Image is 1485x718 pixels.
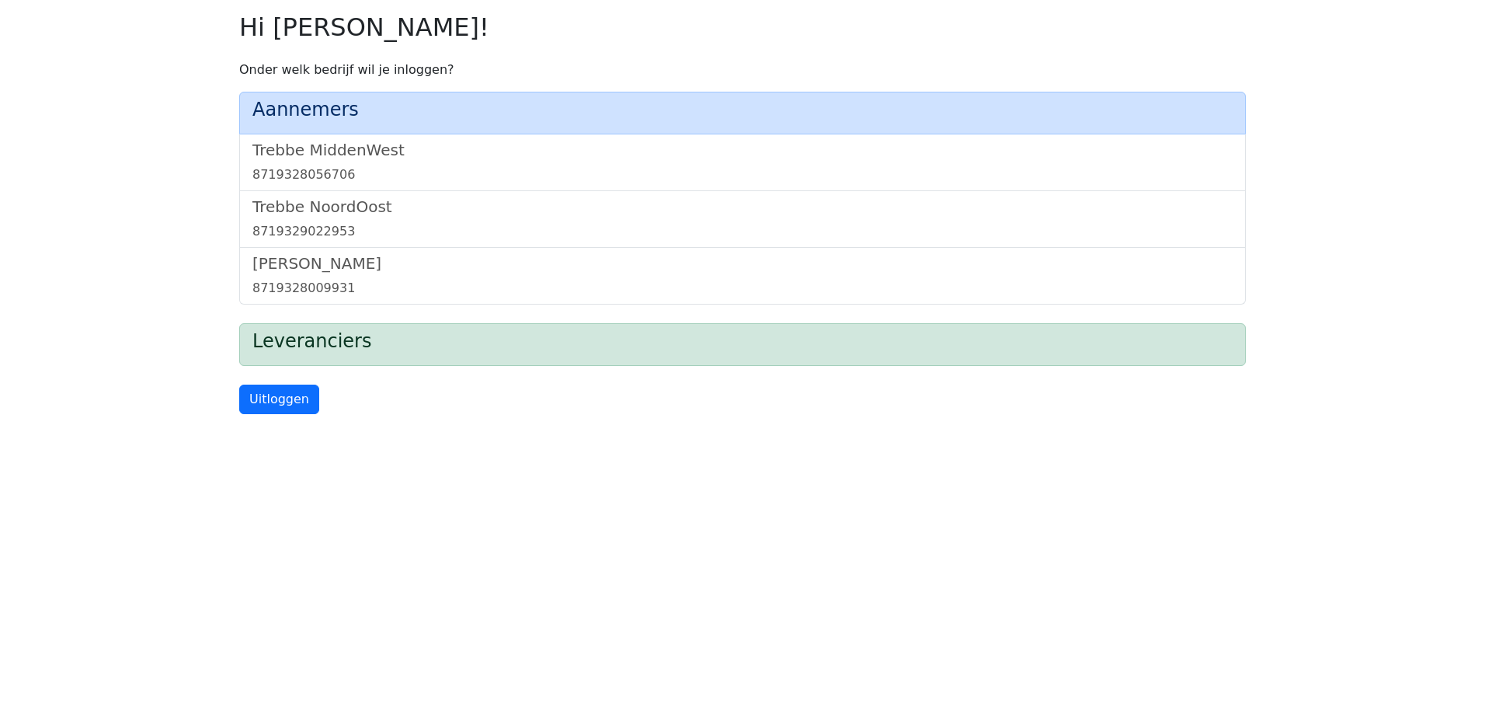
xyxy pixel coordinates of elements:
[252,222,1233,241] div: 8719329022953
[252,141,1233,159] h5: Trebbe MiddenWest
[252,197,1233,216] h5: Trebbe NoordOost
[239,385,319,414] a: Uitloggen
[252,254,1233,298] a: [PERSON_NAME]8719328009931
[252,254,1233,273] h5: [PERSON_NAME]
[252,197,1233,241] a: Trebbe NoordOost8719329022953
[252,166,1233,184] div: 8719328056706
[239,61,1246,79] p: Onder welk bedrijf wil je inloggen?
[252,279,1233,298] div: 8719328009931
[252,330,1233,353] h4: Leveranciers
[252,141,1233,184] a: Trebbe MiddenWest8719328056706
[239,12,1246,42] h2: Hi [PERSON_NAME]!
[252,99,1233,121] h4: Aannemers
